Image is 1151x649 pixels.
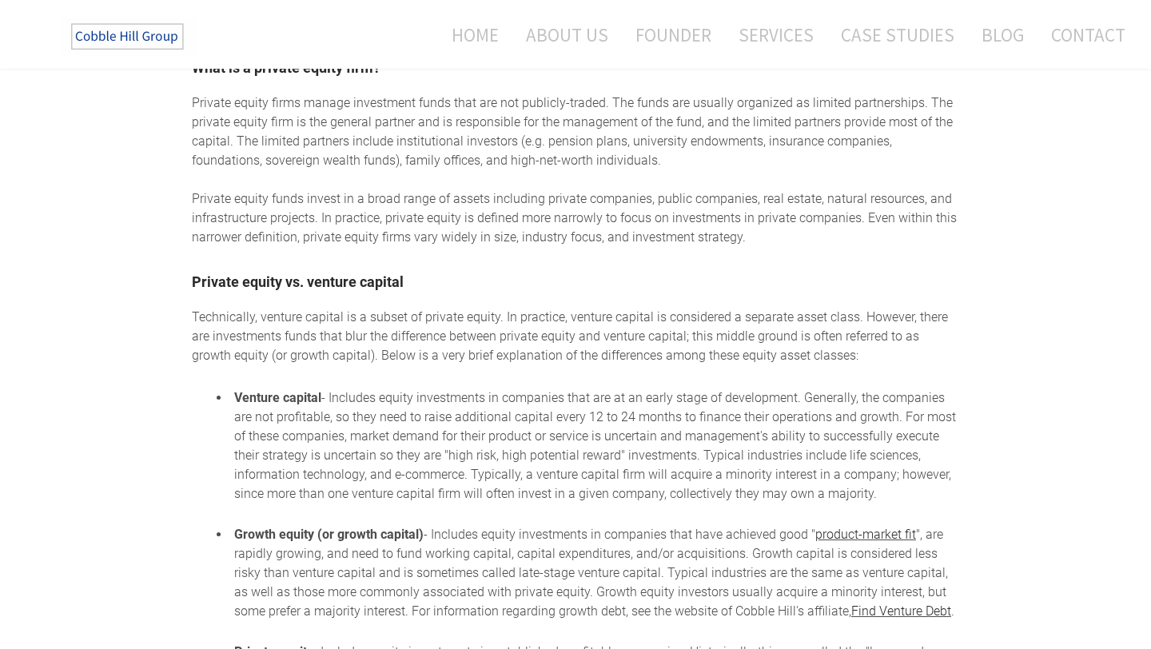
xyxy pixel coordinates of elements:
[623,14,723,56] a: Founder
[192,59,380,76] font: What is a private equity firm?
[234,390,321,405] strong: Venture capital
[192,94,959,247] div: Private equity firms manage investment funds that are not publicly-traded. The funds are usually ...
[428,14,511,56] a: Home
[727,14,826,56] a: Services
[851,603,951,619] a: Find Venture Debt
[829,14,966,56] a: Case Studies
[234,527,424,542] strong: Growth equity (or growth capital)
[970,14,1036,56] a: Blog
[514,14,620,56] a: About Us
[192,273,404,290] font: Private equity vs. venture capital
[230,388,959,523] li: - Includes equity investments in companies that are at an early stage of development. Generally, ...
[815,527,916,542] a: product-market fit
[1039,14,1125,56] a: Contact
[61,17,197,57] img: The Cobble Hill Group LLC
[230,525,959,640] li: - Includes equity investments in companies that have achieved good " ", are rapidly growing, and ...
